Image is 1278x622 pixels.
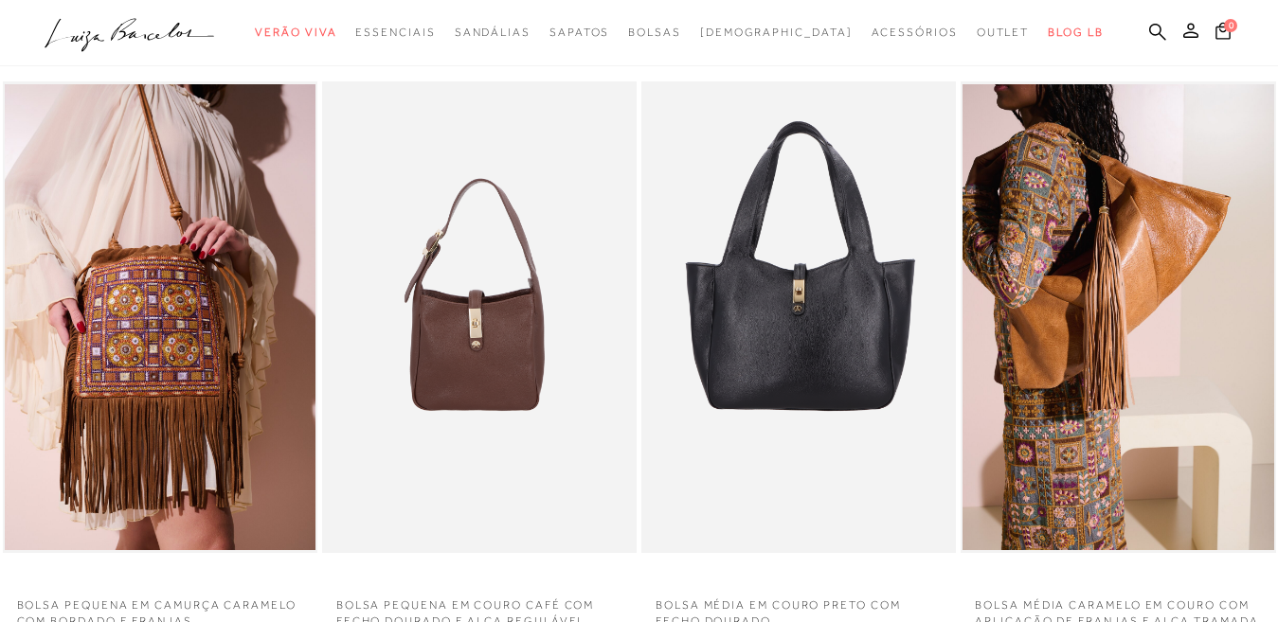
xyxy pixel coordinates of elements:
[355,26,435,39] span: Essenciais
[324,84,635,550] a: BOLSA PEQUENA EM COURO CAFÉ COM FECHO DOURADO E ALÇA REGULÁVEL BOLSA PEQUENA EM COURO CAFÉ COM FE...
[700,26,853,39] span: [DEMOGRAPHIC_DATA]
[1048,15,1103,50] a: BLOG LB
[5,84,315,550] img: BOLSA PEQUENA EM CAMURÇA CARAMELO COM BORDADO E FRANJAS
[1224,19,1237,32] span: 0
[963,84,1273,550] img: BOLSA MÉDIA CARAMELO EM COURO COM APLICAÇÃO DE FRANJAS E ALÇA TRAMADA
[872,15,958,50] a: categoryNavScreenReaderText
[455,26,531,39] span: Sandálias
[977,15,1030,50] a: categoryNavScreenReaderText
[455,15,531,50] a: categoryNavScreenReaderText
[355,15,435,50] a: categoryNavScreenReaderText
[1210,21,1236,46] button: 0
[963,84,1273,550] a: BOLSA MÉDIA CARAMELO EM COURO COM APLICAÇÃO DE FRANJAS E ALÇA TRAMADA BOLSA MÉDIA CARAMELO EM COU...
[1048,26,1103,39] span: BLOG LB
[255,15,336,50] a: categoryNavScreenReaderText
[549,26,609,39] span: Sapatos
[643,84,954,550] img: BOLSA MÉDIA EM COURO PRETO COM FECHO DOURADO
[324,84,635,550] img: BOLSA PEQUENA EM COURO CAFÉ COM FECHO DOURADO E ALÇA REGULÁVEL
[977,26,1030,39] span: Outlet
[700,15,853,50] a: noSubCategoriesText
[255,26,336,39] span: Verão Viva
[628,15,681,50] a: categoryNavScreenReaderText
[643,84,954,550] a: BOLSA MÉDIA EM COURO PRETO COM FECHO DOURADO BOLSA MÉDIA EM COURO PRETO COM FECHO DOURADO
[549,15,609,50] a: categoryNavScreenReaderText
[628,26,681,39] span: Bolsas
[872,26,958,39] span: Acessórios
[5,84,315,550] a: BOLSA PEQUENA EM CAMURÇA CARAMELO COM BORDADO E FRANJAS BOLSA PEQUENA EM CAMURÇA CARAMELO COM BOR...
